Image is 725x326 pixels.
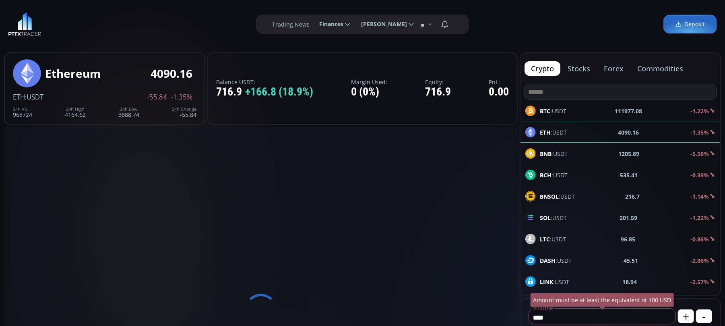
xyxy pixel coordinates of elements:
b: BNSOL [540,193,559,200]
label: Margin Used: [351,79,387,85]
b: SOL [540,214,551,222]
b: -1.14% [690,193,709,200]
div: 0.00 [489,86,509,98]
div: 4164.62 [65,107,86,118]
span: +166.8 (18.9%) [245,86,313,98]
button: stocks [561,61,597,76]
b: 111977.08 [615,107,642,115]
b: BCH [540,171,551,179]
button: - [696,309,712,323]
span: :USDT [540,107,566,115]
a: Deposit [663,15,717,34]
b: 96.85 [621,235,636,243]
span: Finances [314,16,343,32]
b: 18.94 [623,278,637,286]
span: :USDT [540,235,566,243]
div: -55.84 [172,107,196,118]
span: :USDT [540,256,572,265]
b: 45.51 [624,256,638,265]
label: PnL: [489,79,509,85]
div: 4090.16 [151,67,192,80]
b: -1.22% [690,107,709,115]
img: LOGO [8,12,41,36]
div: 24h Change [172,107,196,112]
span: -55.84 [147,93,167,101]
div: 3888.74 [118,107,139,118]
b: 201.59 [620,214,638,222]
div: Amount must be at least the equivalent of 100 USD [531,293,674,307]
b: -5.50% [690,150,709,158]
button: commodities [631,61,690,76]
span: [PERSON_NAME] [355,16,407,32]
span: :USDT [540,192,575,201]
div: 968724 [13,107,32,118]
label: Equity: [425,79,451,85]
div: 24h Low [118,107,139,112]
span: ETH [13,92,25,102]
div: 0 (0%) [351,86,387,98]
b: -0.86% [690,235,709,243]
b: LTC [540,235,550,243]
button: crypto [525,61,560,76]
div: 24h High [65,107,86,112]
span: :USDT [540,278,569,286]
span: :USDT [25,92,43,102]
b: LINK [540,278,553,286]
span: :USDT [540,214,567,222]
span: Deposit [675,20,705,29]
b: BNB [540,150,551,158]
div: Ethereum [45,67,101,80]
b: BTC [540,107,550,115]
span: :USDT [540,171,568,179]
button: + [678,309,694,323]
b: -1.22% [690,214,709,222]
b: DASH [540,257,556,264]
b: 535.41 [620,171,638,179]
b: 216.7 [626,192,640,201]
b: -2.57% [690,278,709,286]
button: forex [597,61,630,76]
div: 716.9 [425,86,451,98]
b: 1205.89 [619,150,640,158]
div: 716.9 [216,86,313,98]
span: -1.35% [171,93,192,101]
div: 24h Vol. [13,107,32,112]
label: Balance USDT: [216,79,313,85]
b: -0.39% [690,171,709,179]
span: :USDT [540,150,568,158]
b: -2.80% [690,257,709,264]
label: Trading News [272,20,310,29]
